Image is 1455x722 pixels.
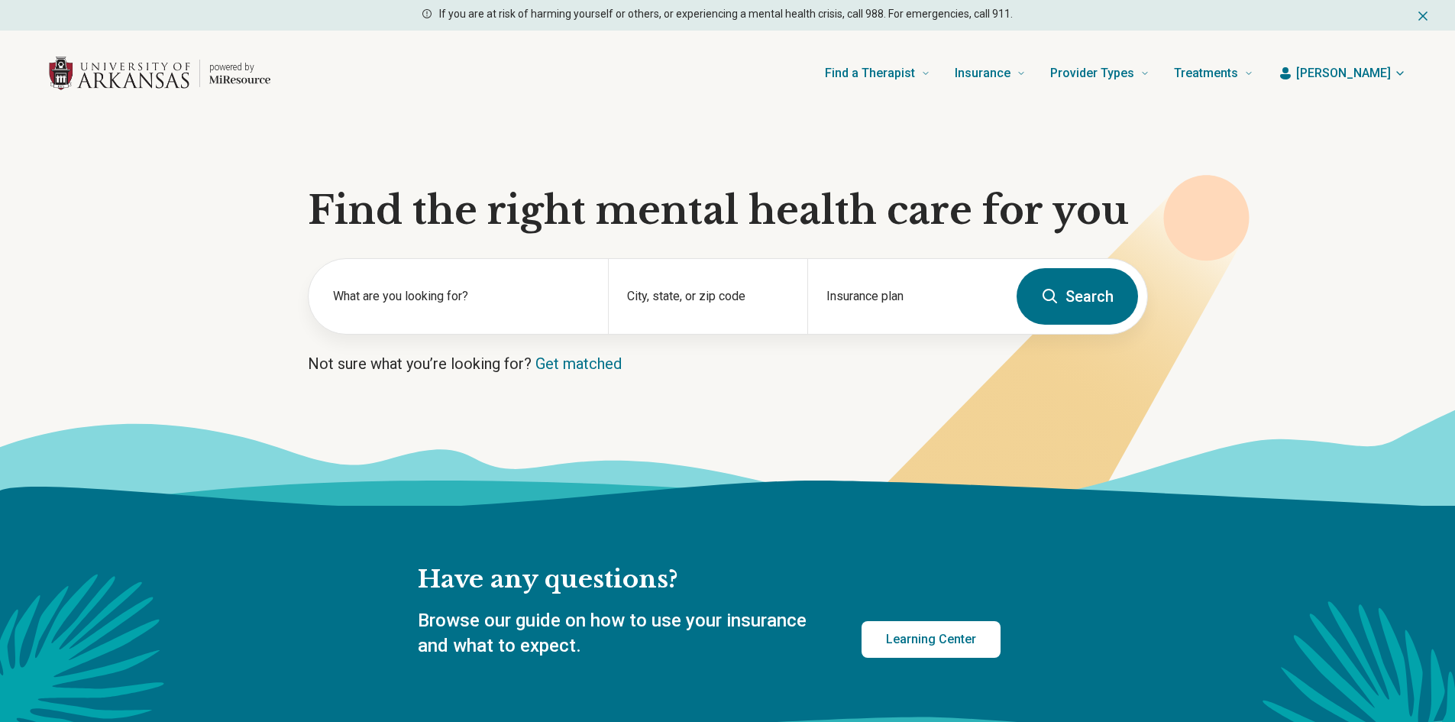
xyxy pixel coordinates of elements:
span: [PERSON_NAME] [1296,64,1391,83]
a: Insurance [955,43,1026,104]
button: [PERSON_NAME] [1278,64,1406,83]
a: Find a Therapist [825,43,930,104]
p: Not sure what you’re looking for? [308,353,1148,374]
a: Get matched [535,355,622,373]
span: Insurance [955,63,1010,84]
p: If you are at risk of harming yourself or others, or experiencing a mental health crisis, call 98... [439,6,1013,22]
p: powered by [209,61,270,73]
span: Provider Types [1050,63,1134,84]
button: Search [1017,268,1138,325]
a: Treatments [1174,43,1253,104]
span: Find a Therapist [825,63,915,84]
span: Treatments [1174,63,1238,84]
a: Provider Types [1050,43,1149,104]
a: Learning Center [862,621,1001,658]
button: Dismiss [1415,6,1431,24]
p: Browse our guide on how to use your insurance and what to expect. [418,608,825,659]
label: What are you looking for? [333,287,590,306]
h1: Find the right mental health care for you [308,188,1148,234]
a: Home page [49,49,270,98]
h2: Have any questions? [418,564,1001,596]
